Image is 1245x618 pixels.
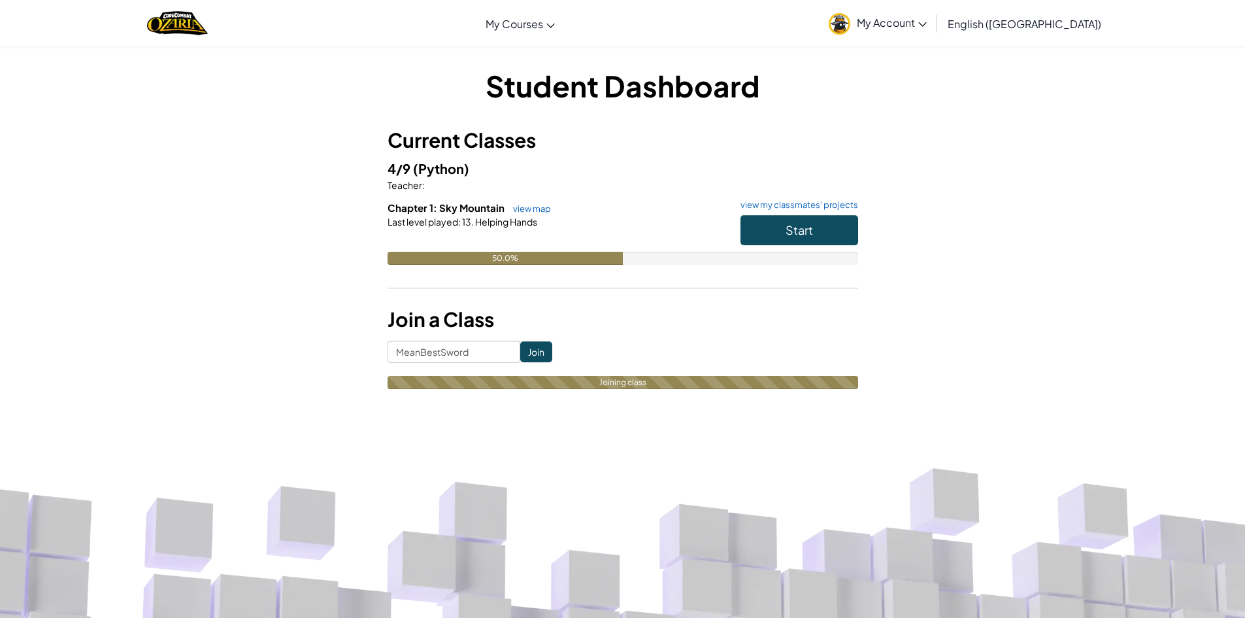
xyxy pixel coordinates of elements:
h3: Join a Class [388,305,858,334]
span: My Account [857,16,927,29]
a: view my classmates' projects [734,201,858,209]
span: : [458,216,461,228]
img: Home [147,10,208,37]
h3: Current Classes [388,126,858,155]
div: 50.0% [388,252,623,265]
a: My Courses [479,6,561,41]
a: view map [506,203,551,214]
span: My Courses [486,17,543,31]
h1: Student Dashboard [388,65,858,106]
a: Ozaria by CodeCombat logo [147,10,208,37]
span: Last level played [388,216,458,228]
span: Teacher [388,179,422,191]
img: avatar [829,13,850,35]
span: (Python) [413,160,469,177]
input: <Enter Class Code> [388,341,520,363]
button: Start [740,215,858,245]
span: English ([GEOGRAPHIC_DATA]) [948,17,1101,31]
div: Joining class [388,376,858,389]
span: Start [786,222,813,237]
a: English ([GEOGRAPHIC_DATA]) [941,6,1108,41]
a: My Account [822,3,933,44]
input: Join [520,341,552,362]
span: Chapter 1: Sky Mountain [388,201,506,214]
span: 13. [461,216,474,228]
span: : [422,179,425,191]
span: 4/9 [388,160,413,177]
span: Helping Hands [474,216,537,228]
